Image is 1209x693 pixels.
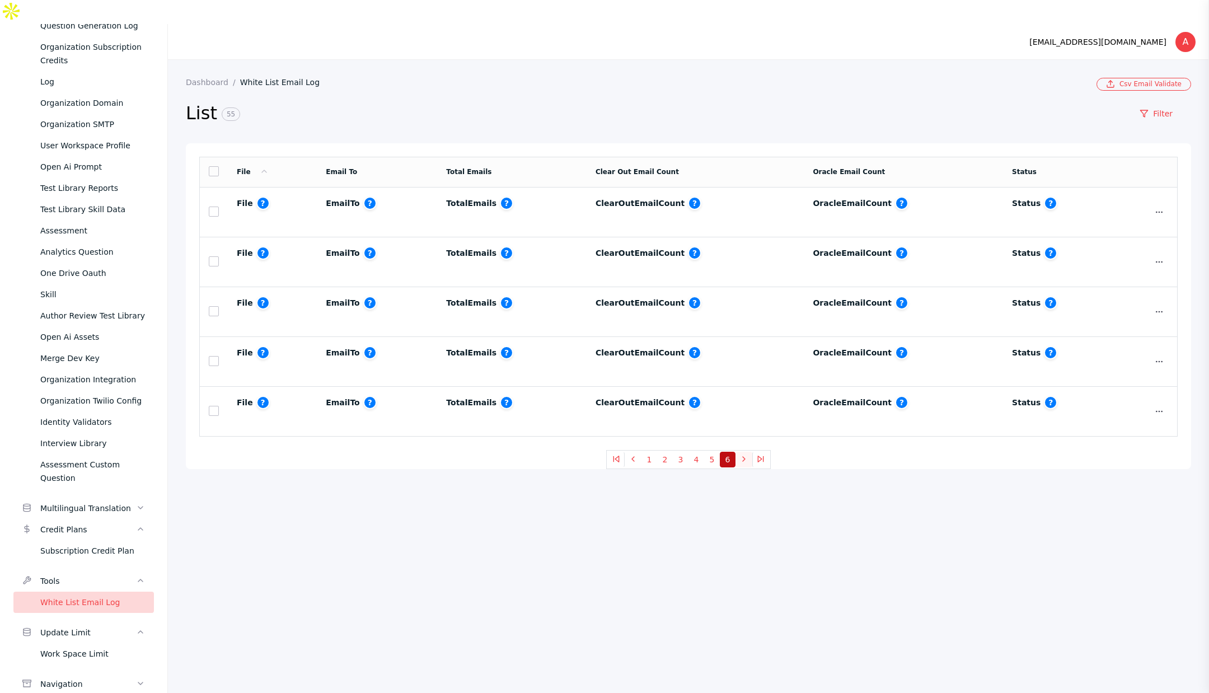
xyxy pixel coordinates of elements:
label: totalEmails [446,246,513,260]
label: totalEmails [446,196,513,210]
div: White List Email Log [40,596,145,609]
button: 2 [657,452,673,467]
span: Current status of the email whitelist process [1044,396,1057,409]
label: file [237,296,270,310]
label: status [1012,346,1057,359]
span: 55 [222,107,240,121]
label: totalEmails [446,296,513,310]
div: A [1175,32,1196,52]
div: Merge Dev Key [40,352,145,365]
label: status [1012,196,1057,210]
a: Oracle Email Count [813,168,885,176]
label: emailTo [326,246,377,260]
div: Question Generation Log [40,19,145,32]
div: Analytics Question [40,245,145,259]
span: Total number of email addresses in the uploaded file [500,196,513,210]
span: Total number of email addresses in the uploaded file [500,396,513,409]
a: Total Emails [446,168,491,176]
div: [EMAIL_ADDRESS][DOMAIN_NAME] [1029,35,1166,49]
span: Recipient email address for notifications or reports [363,246,377,260]
a: Test Library Skill Data [13,199,154,220]
label: totalEmails [446,396,513,409]
label: status [1012,296,1057,310]
div: Assessment [40,224,145,237]
span: Number of valid emails remaining after clearout process [895,196,908,210]
a: Clear Out Email Count [596,168,679,176]
span: Recipient email address for notifications or reports [363,196,377,210]
label: status [1012,396,1057,409]
span: Link to the uploaded CSV file containing whitelisted emails [256,346,270,359]
a: Dashboard [186,78,240,87]
div: Interview Library [40,437,145,450]
a: Organization Domain [13,92,154,114]
div: Identity Validators [40,415,145,429]
a: Interview Library [13,433,154,454]
div: Navigation [40,677,136,691]
div: Open Ai Assets [40,330,145,344]
div: Credit Plans [40,523,136,536]
div: Log [40,75,145,88]
a: Organization SMTP [13,114,154,135]
span: Number of emails flagged or removed after validation [688,196,701,210]
a: White List Email Log [13,592,154,613]
a: Organization Integration [13,369,154,390]
span: Link to the uploaded CSV file containing whitelisted emails [256,196,270,210]
span: Link to the uploaded CSV file containing whitelisted emails [256,246,270,260]
a: Merge Dev Key [13,348,154,369]
span: Recipient email address for notifications or reports [363,346,377,359]
a: Author Review Test Library [13,305,154,326]
span: Current status of the email whitelist process [1044,246,1057,260]
div: Skill [40,288,145,301]
div: Tools [40,574,136,588]
a: File [237,168,269,176]
a: Organization Subscription Credits [13,36,154,71]
div: Organization SMTP [40,118,145,131]
div: Test Library Skill Data [40,203,145,216]
a: Skill [13,284,154,305]
span: Number of valid emails remaining after clearout process [895,296,908,310]
span: Total number of email addresses in the uploaded file [500,346,513,359]
span: Total number of email addresses in the uploaded file [500,246,513,260]
label: status [1012,246,1057,260]
label: clearOutEmailCount [596,396,701,409]
div: User Workspace Profile [40,139,145,152]
button: 4 [688,452,704,467]
div: Test Library Reports [40,181,145,195]
label: emailTo [326,196,377,210]
div: Update Limit [40,626,136,639]
span: Recipient email address for notifications or reports [363,396,377,409]
label: clearOutEmailCount [596,346,701,359]
span: Number of emails flagged or removed after validation [688,296,701,310]
a: Assessment [13,220,154,241]
label: oracleEmailCount [813,296,908,310]
label: oracleEmailCount [813,246,908,260]
span: Current status of the email whitelist process [1044,196,1057,210]
div: Multilingual Translation [40,502,136,515]
div: Subscription Credit Plan [40,544,145,558]
a: User Workspace Profile [13,135,154,156]
label: totalEmails [446,346,513,359]
label: file [237,246,270,260]
label: file [237,396,270,409]
div: Open Ai Prompt [40,160,145,174]
label: oracleEmailCount [813,196,908,210]
div: Organization Integration [40,373,145,386]
h2: List [186,102,1121,125]
div: Organization Twilio Config [40,394,145,408]
span: Number of valid emails remaining after clearout process [895,396,908,409]
a: Open Ai Assets [13,326,154,348]
a: Test Library Reports [13,177,154,199]
button: 1 [641,452,657,467]
label: file [237,346,270,359]
a: Work Space Limit [13,643,154,664]
label: clearOutEmailCount [596,246,701,260]
label: emailTo [326,346,377,359]
a: Status [1012,168,1037,176]
a: Log [13,71,154,92]
label: oracleEmailCount [813,346,908,359]
div: One Drive Oauth [40,266,145,280]
span: Number of emails flagged or removed after validation [688,396,701,409]
label: emailTo [326,296,377,310]
label: file [237,196,270,210]
span: Current status of the email whitelist process [1044,346,1057,359]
